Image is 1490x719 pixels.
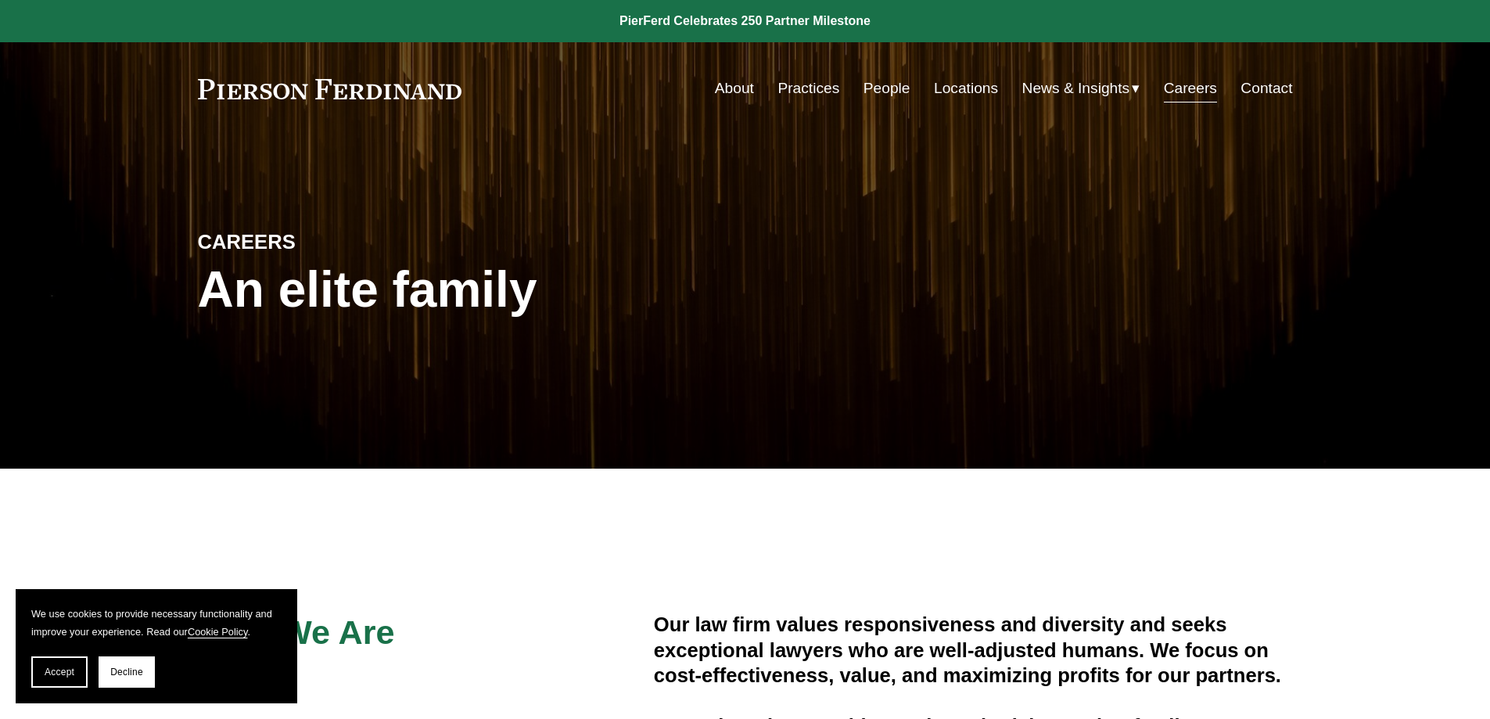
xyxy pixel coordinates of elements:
span: Accept [45,667,74,678]
a: Locations [934,74,998,103]
h1: An elite family [198,261,745,318]
section: Cookie banner [16,589,297,703]
h4: CAREERS [198,229,472,254]
button: Decline [99,656,155,688]
a: folder dropdown [1022,74,1140,103]
a: Practices [777,74,839,103]
a: About [715,74,754,103]
a: Careers [1164,74,1217,103]
a: Contact [1240,74,1292,103]
span: News & Insights [1022,75,1130,102]
h4: Our law firm values responsiveness and diversity and seeks exceptional lawyers who are well-adjus... [654,612,1293,688]
a: People [863,74,910,103]
span: Decline [110,667,143,678]
a: Cookie Policy [188,626,248,638]
button: Accept [31,656,88,688]
p: We use cookies to provide necessary functionality and improve your experience. Read our . [31,605,282,641]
